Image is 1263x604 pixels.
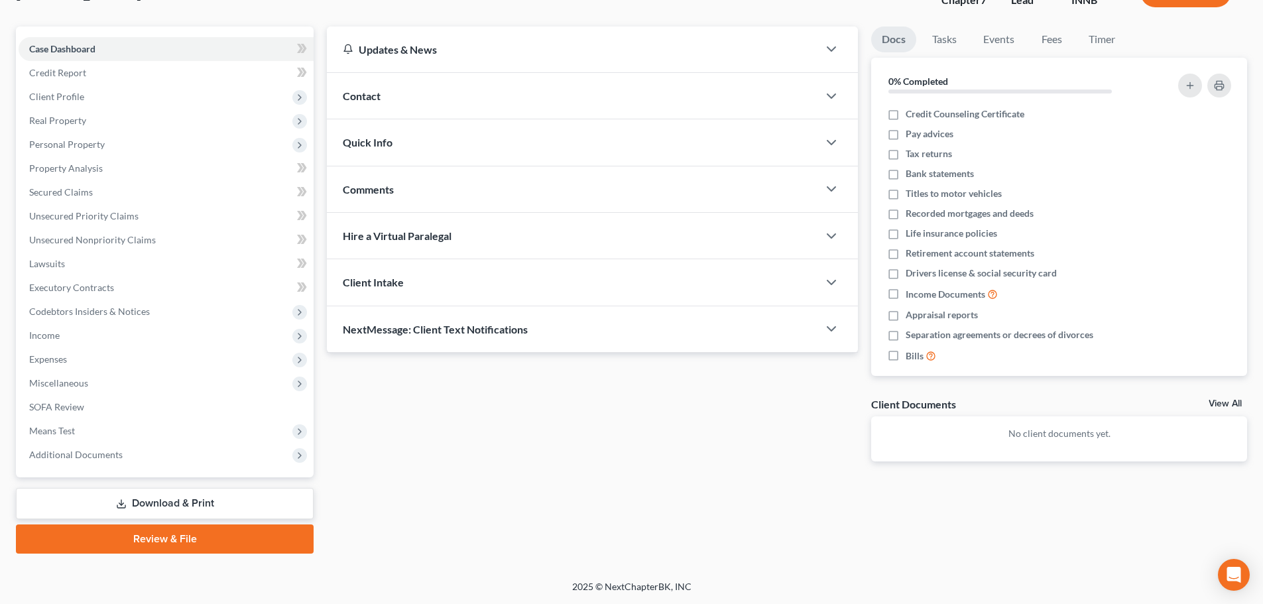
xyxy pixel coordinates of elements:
span: Hire a Virtual Paralegal [343,229,451,242]
a: Case Dashboard [19,37,314,61]
span: Tax returns [906,147,952,160]
a: Review & File [16,524,314,554]
span: Drivers license & social security card [906,267,1057,280]
span: Executory Contracts [29,282,114,293]
div: Client Documents [871,397,956,411]
span: Client Intake [343,276,404,288]
a: Lawsuits [19,252,314,276]
span: Unsecured Priority Claims [29,210,139,221]
span: Pay advices [906,127,953,141]
a: View All [1209,399,1242,408]
span: Bank statements [906,167,974,180]
div: Open Intercom Messenger [1218,559,1250,591]
span: Quick Info [343,136,392,149]
span: Contact [343,90,381,102]
span: Comments [343,183,394,196]
span: Income Documents [906,288,985,301]
a: Executory Contracts [19,276,314,300]
span: Credit Counseling Certificate [906,107,1024,121]
span: Property Analysis [29,162,103,174]
a: Timer [1078,27,1126,52]
span: Bills [906,349,924,363]
a: Unsecured Priority Claims [19,204,314,228]
span: Case Dashboard [29,43,95,54]
span: Client Profile [29,91,84,102]
a: Credit Report [19,61,314,85]
p: No client documents yet. [882,427,1236,440]
span: Means Test [29,425,75,436]
span: Expenses [29,353,67,365]
span: Life insurance policies [906,227,997,240]
span: Income [29,330,60,341]
span: Retirement account statements [906,247,1034,260]
span: Credit Report [29,67,86,78]
a: Unsecured Nonpriority Claims [19,228,314,252]
div: 2025 © NextChapterBK, INC [254,580,1010,604]
a: Tasks [922,27,967,52]
span: Unsecured Nonpriority Claims [29,234,156,245]
a: Property Analysis [19,156,314,180]
span: NextMessage: Client Text Notifications [343,323,528,335]
span: SOFA Review [29,401,84,412]
span: Personal Property [29,139,105,150]
span: Appraisal reports [906,308,978,322]
span: Additional Documents [29,449,123,460]
div: Updates & News [343,42,802,56]
a: Events [973,27,1025,52]
span: Miscellaneous [29,377,88,389]
a: Download & Print [16,488,314,519]
span: Codebtors Insiders & Notices [29,306,150,317]
a: Secured Claims [19,180,314,204]
a: Docs [871,27,916,52]
span: Separation agreements or decrees of divorces [906,328,1093,341]
span: Real Property [29,115,86,126]
span: Recorded mortgages and deeds [906,207,1034,220]
span: Secured Claims [29,186,93,198]
a: Fees [1030,27,1073,52]
span: Lawsuits [29,258,65,269]
a: SOFA Review [19,395,314,419]
span: Titles to motor vehicles [906,187,1002,200]
strong: 0% Completed [888,76,948,87]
